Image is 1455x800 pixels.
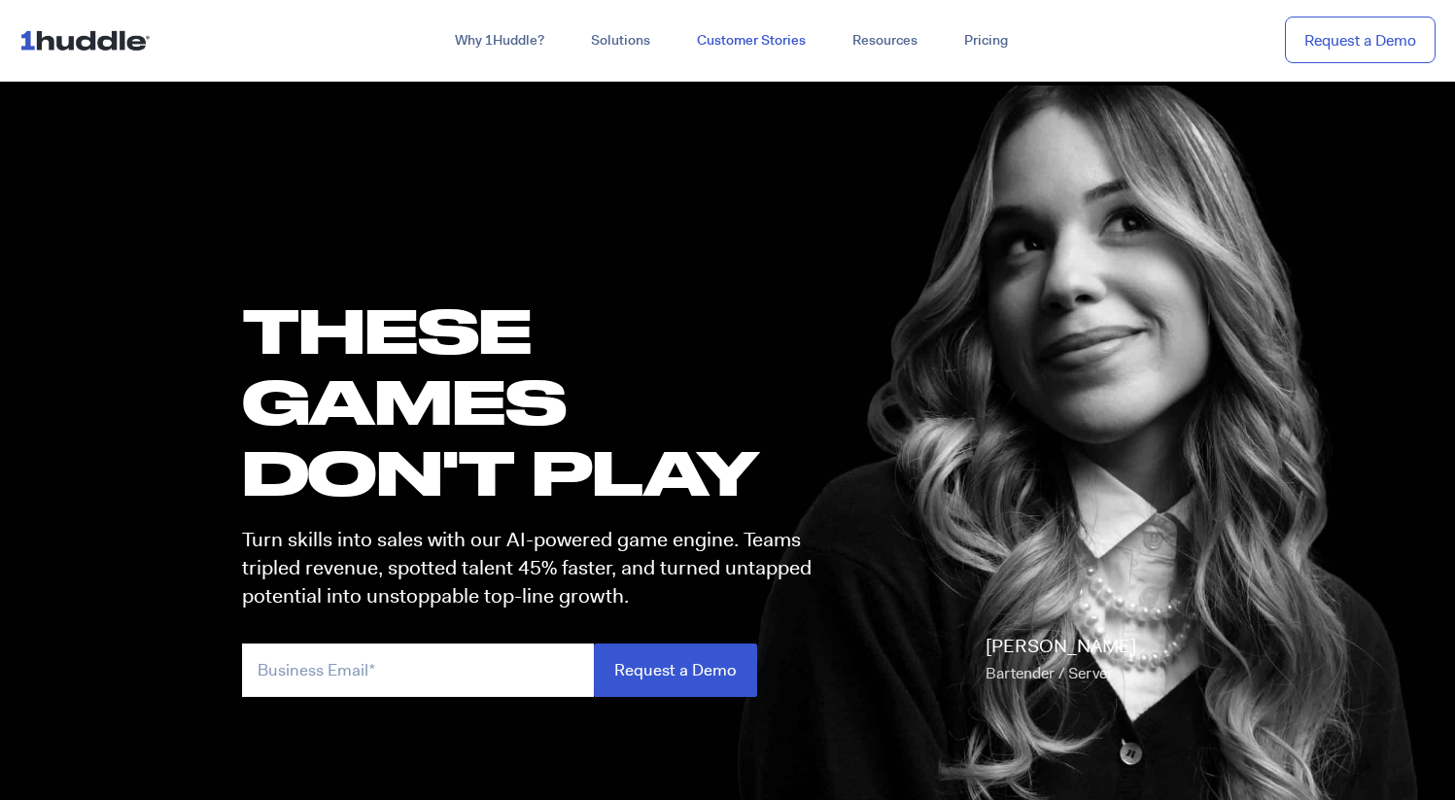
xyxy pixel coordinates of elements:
[941,23,1031,58] a: Pricing
[829,23,941,58] a: Resources
[986,633,1136,687] p: [PERSON_NAME]
[568,23,674,58] a: Solutions
[19,21,158,58] img: ...
[986,663,1113,683] span: Bartender / Server
[242,526,829,611] p: Turn skills into sales with our AI-powered game engine. Teams tripled revenue, spotted talent 45%...
[242,295,829,508] h1: these GAMES DON'T PLAY
[594,643,757,697] input: Request a Demo
[674,23,829,58] a: Customer Stories
[1285,17,1436,64] a: Request a Demo
[432,23,568,58] a: Why 1Huddle?
[242,643,594,697] input: Business Email*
